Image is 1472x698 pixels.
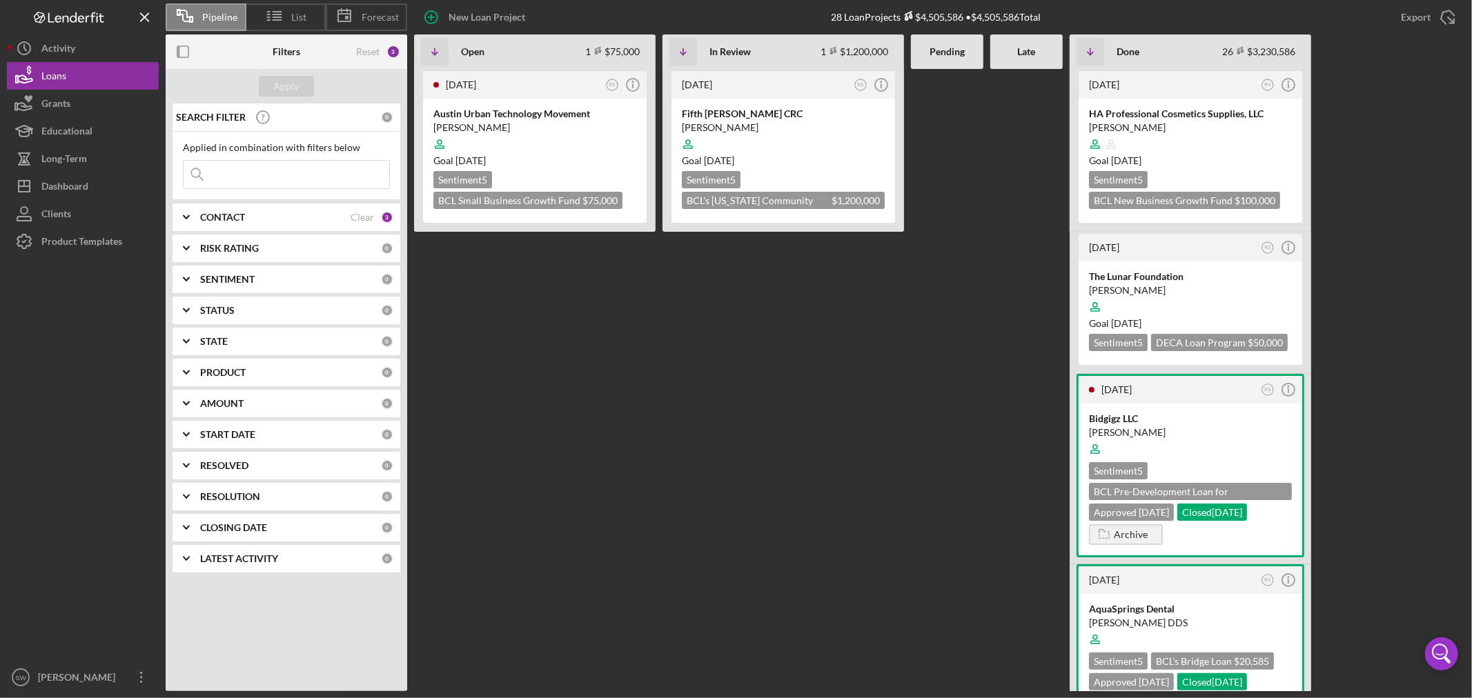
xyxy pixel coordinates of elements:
[41,34,75,66] div: Activity
[1425,637,1458,670] div: Open Intercom Messenger
[1114,524,1148,545] div: Archive
[1259,381,1277,399] button: RS
[832,195,880,206] span: $1,200,000
[582,195,618,206] span: $75,000
[1265,387,1272,392] text: RS
[183,142,390,153] div: Applied in combination with filters below
[200,553,278,564] b: LATEST ACTIVITY
[901,11,964,23] div: $4,505,586
[1259,239,1277,257] button: RS
[176,112,246,123] b: SEARCH FILTER
[41,145,87,176] div: Long-Term
[433,192,622,209] div: BCL Small Business Growth Fund
[1265,577,1272,582] text: RS
[1259,76,1277,94] button: RV
[356,46,380,57] div: Reset
[603,76,622,94] button: RS
[259,76,314,97] button: Apply
[1089,317,1141,329] span: Goal
[386,45,400,59] div: 3
[362,12,399,23] span: Forecast
[200,336,228,347] b: STATE
[7,200,159,228] button: Clients
[1089,616,1292,630] div: [PERSON_NAME] DDS
[852,76,870,94] button: RS
[381,428,393,441] div: 0
[1151,334,1288,351] div: DECA Loan Program
[200,367,246,378] b: PRODUCT
[274,76,300,97] div: Apply
[446,79,476,90] time: 2025-06-27 06:30
[200,491,260,502] b: RESOLUTION
[461,46,484,57] b: Open
[1089,412,1292,426] div: Bidgigz LLC
[1111,154,1141,166] time: 07/17/2025
[1089,121,1292,134] div: [PERSON_NAME]
[381,304,393,317] div: 0
[421,69,649,225] a: [DATE]RSAustin Urban Technology Movement[PERSON_NAME]Goal [DATE]Sentiment5BCL Small Business Grow...
[1265,82,1272,87] text: RV
[1089,673,1174,690] div: Approved [DATE]
[1401,3,1431,31] div: Export
[1077,232,1304,367] a: [DATE]RSThe Lunar Foundation[PERSON_NAME]Goal [DATE]Sentiment5DECA Loan Program $50,000
[351,212,374,223] div: Clear
[41,228,122,259] div: Product Templates
[1089,462,1148,479] div: Sentiment 5
[381,397,393,410] div: 0
[1177,673,1247,690] div: Closed [DATE]
[669,69,897,225] a: [DATE]RSFifth [PERSON_NAME] CRC[PERSON_NAME]Goal [DATE]Sentiment5BCL's [US_STATE] Community Redev...
[7,172,159,200] button: Dashboard
[1101,383,1132,395] time: 2025-03-19 02:51
[41,117,92,148] div: Educational
[7,228,159,255] button: Product Templates
[381,273,393,286] div: 0
[7,117,159,145] button: Educational
[1089,503,1174,521] div: Approved [DATE]
[433,171,492,188] div: Sentiment 5
[41,172,88,203] div: Dashboard
[381,366,393,379] div: 0
[682,154,734,166] span: Goal
[381,459,393,472] div: 0
[7,34,159,62] button: Activity
[449,3,525,31] div: New Loan Project
[1265,245,1272,250] text: RS
[1018,46,1036,57] b: Late
[1089,192,1280,209] div: BCL New Business Growth Fund
[433,107,636,121] div: Austin Urban Technology Movement
[682,171,740,188] div: Sentiment 5
[1089,426,1292,439] div: [PERSON_NAME]
[1089,241,1119,253] time: 2025-06-04 12:42
[1177,503,1247,521] div: Closed [DATE]
[200,398,244,409] b: AMOUNT
[1117,46,1139,57] b: Done
[1259,571,1277,590] button: RS
[381,552,393,565] div: 0
[200,522,267,533] b: CLOSING DATE
[41,62,66,93] div: Loans
[1089,283,1292,297] div: [PERSON_NAME]
[1222,46,1295,57] div: 26 $3,230,586
[1089,334,1148,351] div: Sentiment 5
[709,46,751,57] b: In Review
[41,90,70,121] div: Grants
[1089,154,1141,166] span: Goal
[41,200,71,231] div: Clients
[704,154,734,166] time: 03/28/2025
[821,46,888,57] div: 1 $1,200,000
[1089,652,1148,670] div: Sentiment 5
[930,46,965,57] b: Pending
[682,192,885,209] div: BCL's [US_STATE] Community Redevelopment
[15,674,26,681] text: SW
[273,46,300,57] b: Filters
[7,145,159,172] a: Long-Term
[1089,270,1292,283] div: The Lunar Foundation
[414,3,539,31] button: New Loan Project
[381,242,393,255] div: 0
[455,154,486,166] time: 07/26/2025
[682,107,885,121] div: Fifth [PERSON_NAME] CRC
[381,111,393,123] div: 0
[858,82,865,87] text: RS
